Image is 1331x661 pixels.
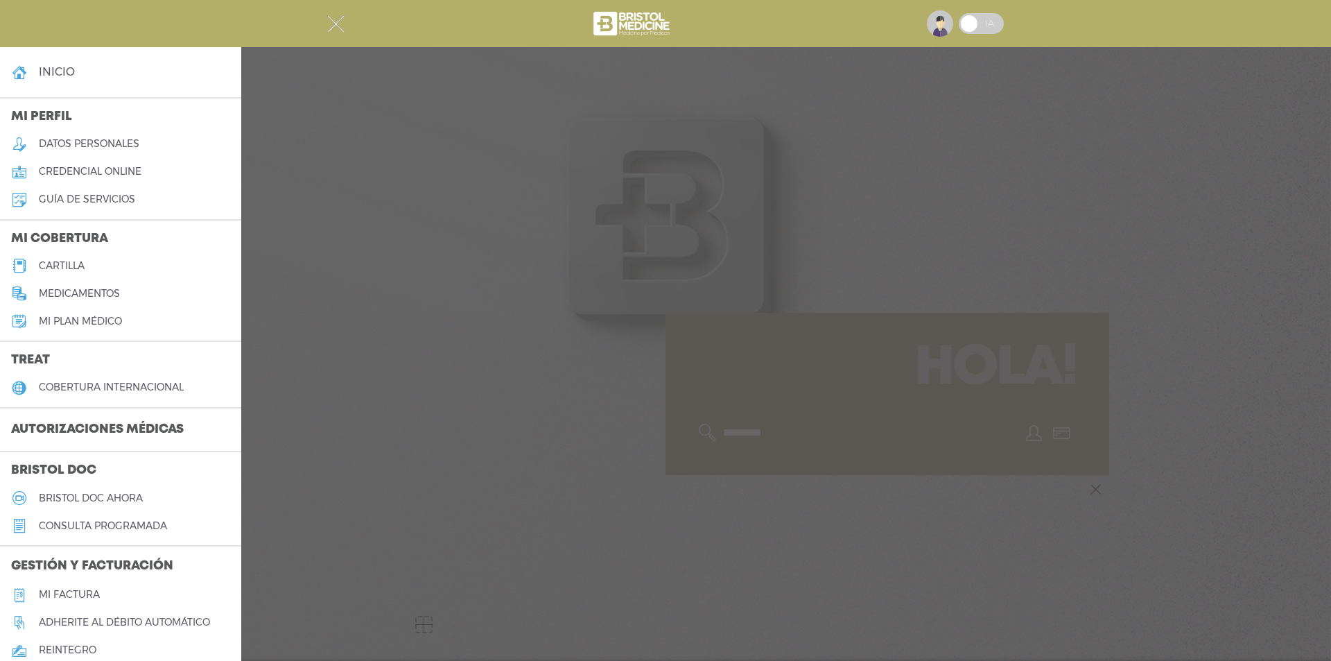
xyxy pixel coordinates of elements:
[327,15,345,33] img: Cober_menu-close-white.svg
[39,617,210,628] h5: Adherite al débito automático
[39,65,75,78] h4: inicio
[39,166,141,178] h5: credencial online
[39,520,167,532] h5: consulta programada
[927,10,953,37] img: profile-placeholder.svg
[39,194,135,205] h5: guía de servicios
[39,316,122,327] h5: Mi plan médico
[39,138,139,150] h5: datos personales
[591,7,674,40] img: bristol-medicine-blanco.png
[39,644,96,656] h5: reintegro
[39,492,143,504] h5: Bristol doc ahora
[39,381,184,393] h5: cobertura internacional
[39,589,100,601] h5: Mi factura
[39,260,85,272] h5: cartilla
[39,288,120,300] h5: medicamentos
